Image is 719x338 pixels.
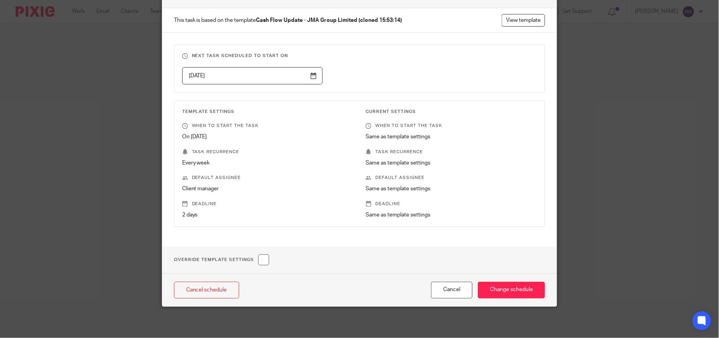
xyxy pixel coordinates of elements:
button: Cancel [431,282,472,299]
p: Task recurrence [182,149,353,155]
p: Client manager [182,185,353,193]
p: Default assignee [182,175,353,181]
strong: Cash Flow Update - JMA Group Limited (cloned 15:53:14) [256,18,402,23]
p: Every week [182,159,353,167]
span: This task is based on the template [174,16,402,24]
p: When to start the task [182,123,353,129]
p: On [DATE] [182,133,353,141]
h1: Override Template Settings [174,254,269,265]
p: Same as template settings [366,159,537,167]
a: View template [502,14,545,27]
h3: Current Settings [366,109,537,115]
a: Cancel schedule [174,282,239,299]
p: 2 days [182,211,353,219]
p: Same as template settings [366,133,537,141]
p: Deadline [366,201,537,207]
h3: Next task scheduled to start on [182,53,537,59]
p: Default assignee [366,175,537,181]
p: When to start the task [366,123,537,129]
p: Same as template settings [366,185,537,193]
h3: Template Settings [182,109,353,115]
p: Task recurrence [366,149,537,155]
p: Same as template settings [366,211,537,219]
p: Deadline [182,201,353,207]
input: Change schedule [478,282,545,299]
